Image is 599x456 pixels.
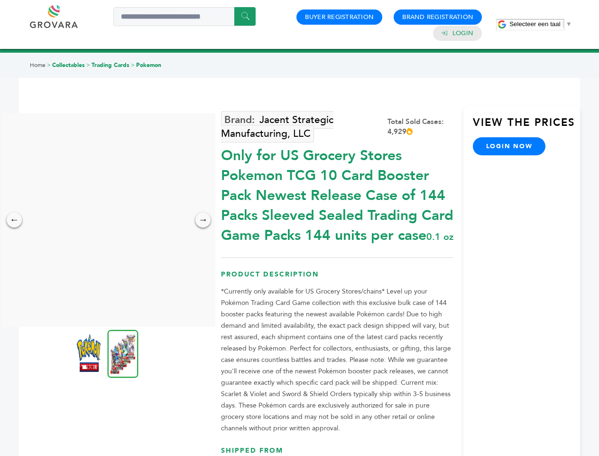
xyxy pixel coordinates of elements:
a: Jacent Strategic Manufacturing, LLC [221,111,333,142]
span: > [47,61,51,69]
a: login now [473,137,546,155]
a: Selecteer een taal​ [509,20,572,28]
input: Search a product or brand... [113,7,256,26]
div: Only for US Grocery Stores Pokemon TCG 10 Card Booster Pack Newest Release Case of 144 Packs Slee... [221,141,454,246]
a: Brand Registration [402,13,473,21]
div: Total Sold Cases: 4,929 [387,117,454,137]
a: Home [30,61,46,69]
a: Collectables [52,61,85,69]
span: > [131,61,135,69]
img: *Only for US Grocery Stores* Pokemon TCG 10 Card Booster Pack – Newest Release (Case of 144 Packs... [77,334,101,372]
img: *Only for US Grocery Stores* Pokemon TCG 10 Card Booster Pack – Newest Release (Case of 144 Packs... [108,330,138,378]
a: Login [452,29,473,38]
div: ← [7,212,22,228]
a: Buyer Registration [305,13,374,21]
span: ▼ [566,20,572,28]
span: ​ [563,20,563,28]
span: Selecteer een taal [509,20,560,28]
span: 0.1 oz [426,230,453,243]
a: Trading Cards [92,61,129,69]
h3: Product Description [221,270,454,286]
div: → [195,212,211,228]
a: Pokemon [136,61,161,69]
span: > [86,61,90,69]
h3: View the Prices [473,115,580,137]
p: *Currently only available for US Grocery Stores/chains* Level up your Pokémon Trading Card Game c... [221,286,454,434]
